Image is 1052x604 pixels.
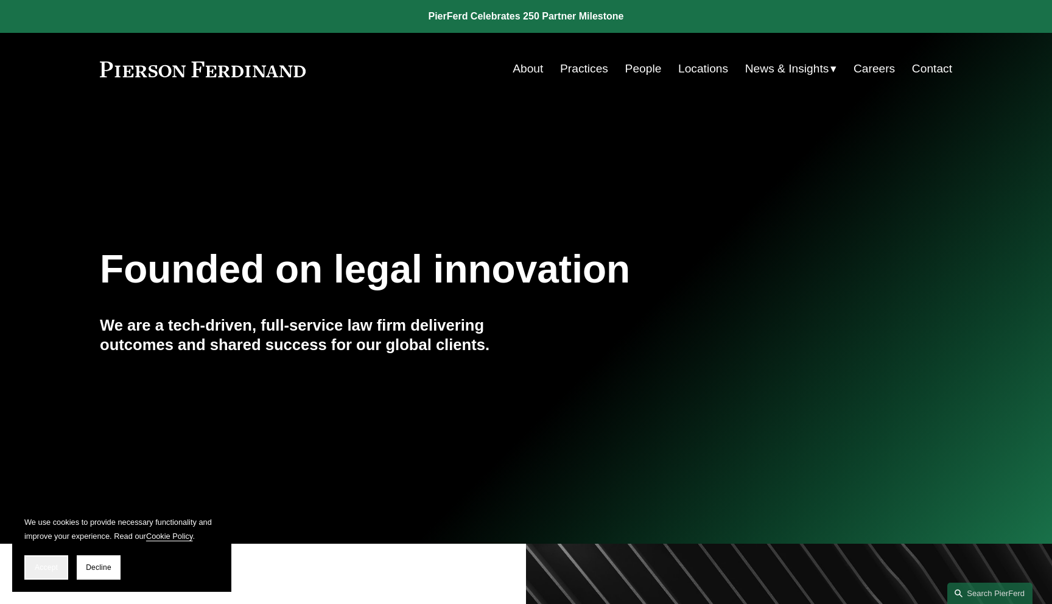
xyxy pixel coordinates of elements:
[12,503,231,592] section: Cookie banner
[625,57,662,80] a: People
[745,57,837,80] a: folder dropdown
[513,57,543,80] a: About
[947,583,1033,604] a: Search this site
[35,563,58,572] span: Accept
[745,58,829,80] span: News & Insights
[854,57,895,80] a: Careers
[100,247,810,292] h1: Founded on legal innovation
[100,315,526,355] h4: We are a tech-driven, full-service law firm delivering outcomes and shared success for our global...
[678,57,728,80] a: Locations
[560,57,608,80] a: Practices
[912,57,952,80] a: Contact
[24,555,68,580] button: Accept
[77,555,121,580] button: Decline
[24,515,219,543] p: We use cookies to provide necessary functionality and improve your experience. Read our .
[146,532,193,541] a: Cookie Policy
[86,563,111,572] span: Decline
